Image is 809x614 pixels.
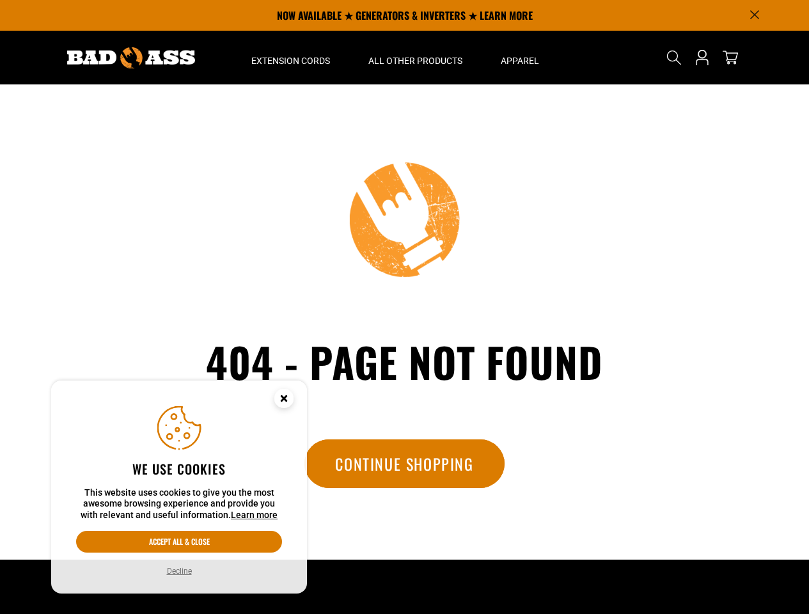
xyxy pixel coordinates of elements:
summary: Search [664,47,684,68]
a: Continue Shopping [304,439,504,488]
button: Decline [163,565,196,578]
a: Learn more [231,510,278,520]
h2: We use cookies [76,460,282,477]
span: Extension Cords [251,55,330,67]
summary: Extension Cords [232,31,349,84]
aside: Cookie Consent [51,381,307,594]
img: Bad Ass Extension Cords [67,47,195,68]
span: All Other Products [368,55,462,67]
summary: Apparel [482,31,558,84]
p: This website uses cookies to give you the most awesome browsing experience and provide you with r... [76,487,282,521]
span: Apparel [501,55,539,67]
summary: All Other Products [349,31,482,84]
button: Accept all & close [76,531,282,553]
